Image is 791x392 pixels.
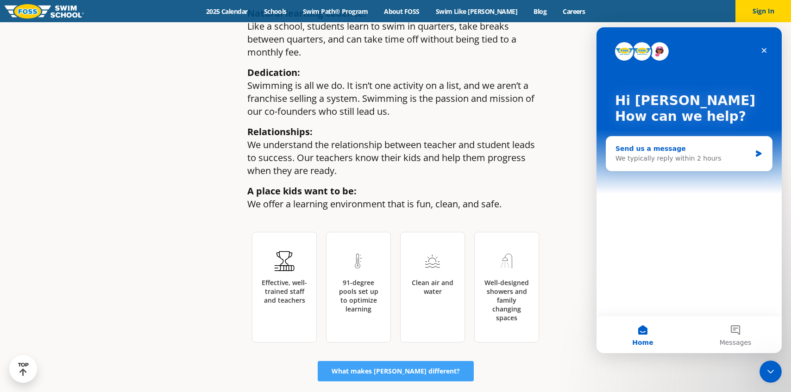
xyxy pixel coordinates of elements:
iframe: Intercom live chat [596,27,782,353]
a: Schools [256,7,295,16]
p: We understand the relationship between teacher and student leads to success. Our teachers know th... [247,125,544,177]
img: 91-degree pools set up to optimize learning [326,251,390,271]
b: A place kids want to be: [247,185,357,197]
h5: 91-degree pools set up to optimize learning [336,278,381,313]
img: Well-designed showers and family changing spaces [475,251,539,271]
img: Clean air and water [401,251,465,271]
iframe: Intercom live chat [760,361,782,383]
a: Swim Like [PERSON_NAME] [427,7,526,16]
a: 2025 Calendar [198,7,256,16]
b: Dedication: [247,66,300,79]
a: What makes [PERSON_NAME] different? [318,361,474,381]
p: Like a school, students learn to swim in quarters, take breaks between quarters, and can take tim... [247,7,544,59]
h5: Clean air and water [410,278,455,296]
span: What makes [PERSON_NAME] different? [332,368,460,374]
div: TOP [18,362,29,376]
h5: Well-designed showers and family changing spaces [484,278,529,322]
p: We offer a learning environment that is fun, clean, and safe. [247,185,544,211]
a: Swim Path® Program [295,7,376,16]
h5: Effective, well-trained staff and teachers [262,278,307,305]
b: Relationships: [247,125,313,138]
p: Swimming is all we do. It isn’t one activity on a list, and we aren’t a franchise selling a syste... [247,66,544,118]
a: Blog [526,7,555,16]
a: About FOSS [376,7,428,16]
img: Effective, well-trained staff and teachers [252,251,316,271]
img: FOSS Swim School Logo [5,4,84,19]
a: Careers [555,7,593,16]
